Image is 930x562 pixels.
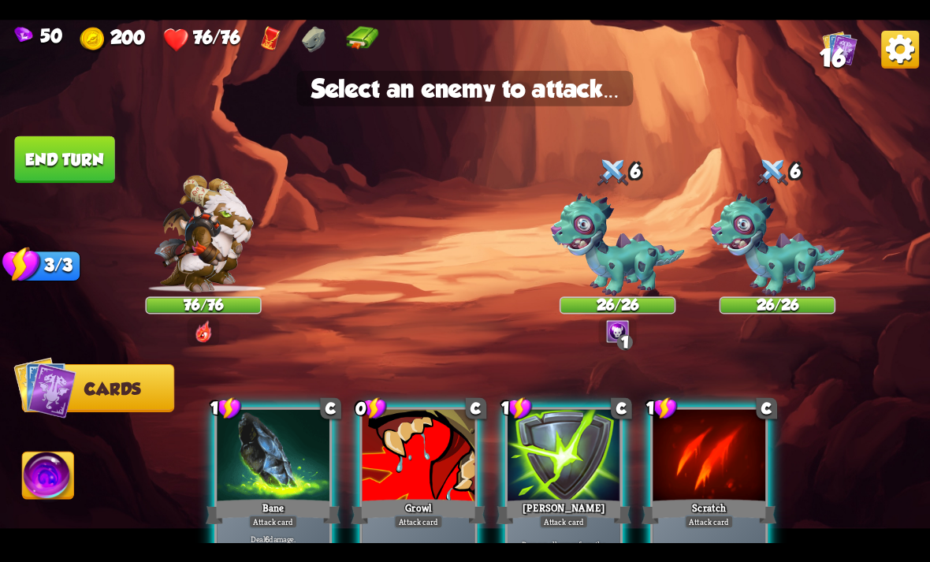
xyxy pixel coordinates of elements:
[721,298,835,312] div: 26/26
[147,298,260,312] div: 76/76
[84,379,140,398] span: Cards
[685,515,734,528] div: Attack card
[13,355,76,419] img: Cards_Icon.png
[195,319,213,343] img: DragonFury.png
[345,26,378,52] img: Book - Gain 1 extra stamina at the start of each turn.
[193,26,240,47] span: 76/76
[355,396,387,420] div: 0
[265,533,269,544] b: 6
[14,26,32,43] img: Gem.png
[606,319,630,343] img: Death_Mark.png
[711,193,845,296] img: Zombie_Dragon.png
[154,175,253,292] img: Barbarian_Dragon.png
[297,70,634,106] div: Select an enemy to attack...
[80,27,106,53] img: Gold.png
[206,497,340,527] div: Bane
[881,30,919,68] img: Options_Button.png
[617,334,633,350] div: 1
[351,497,485,527] div: Growl
[261,26,281,52] img: Red Envelope - Normal enemies drop an additional card reward.
[302,26,325,52] img: Dragonstone - Raise your max HP by 1 after each combat.
[642,497,776,527] div: Scratch
[249,515,298,528] div: Attack card
[210,396,242,420] div: 1
[560,154,676,192] div: 6
[22,364,175,412] button: Cards
[539,515,588,528] div: Attack card
[646,396,678,420] div: 1
[720,154,836,192] div: 6
[756,397,777,419] div: C
[497,497,631,527] div: [PERSON_NAME]
[501,396,533,420] div: 1
[561,298,675,312] div: 26/26
[320,397,341,419] div: C
[511,538,618,560] p: Remove all armor from the enemy, then deal damage.
[551,193,685,296] img: Zombie_Dragon.png
[466,397,487,419] div: C
[820,43,845,72] span: 16
[22,251,81,281] div: 3/3
[23,452,74,504] img: Ability_Icon.png
[2,245,41,283] img: Stamina_Icon.png
[163,26,240,52] div: Health
[394,515,443,528] div: Attack card
[823,30,857,69] div: View all the cards in your deck
[14,24,61,46] div: Gems
[14,136,114,183] button: End turn
[110,26,145,47] span: 200
[80,26,145,52] div: Gold
[823,30,857,65] img: Cards_Icon.png
[163,27,189,53] img: Heart.png
[611,397,632,419] div: C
